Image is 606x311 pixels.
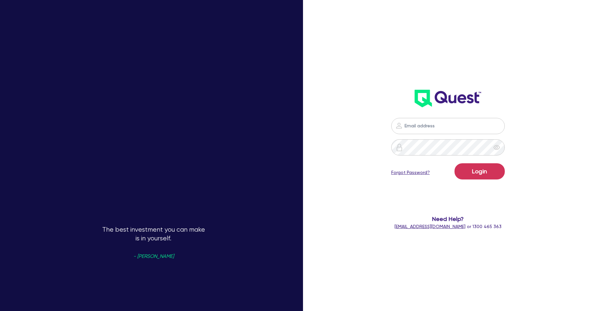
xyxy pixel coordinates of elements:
button: Login [454,163,505,179]
span: - [PERSON_NAME] [133,254,174,259]
img: icon-password [395,144,403,151]
img: icon-password [395,122,403,130]
input: Email address [391,118,505,134]
span: Need Help? [367,214,529,223]
span: or 1300 465 363 [394,224,502,229]
img: wH2k97JdezQIQAAAABJRU5ErkJggg== [415,90,481,107]
a: [EMAIL_ADDRESS][DOMAIN_NAME] [394,224,466,229]
span: eye [493,144,500,151]
a: Forgot Password? [391,169,430,176]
